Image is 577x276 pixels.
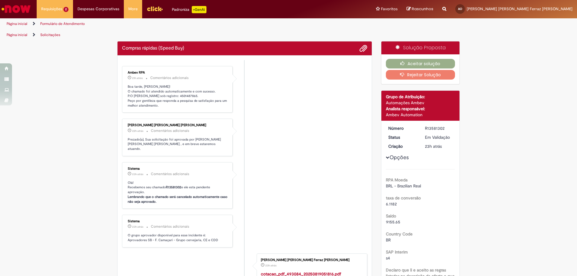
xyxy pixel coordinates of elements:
[128,137,228,151] p: Prezado(a), Sua solicitação foi aprovada por [PERSON_NAME] [PERSON_NAME] [PERSON_NAME] , e em bre...
[386,94,455,100] div: Grupo de Atribuição:
[5,29,380,41] ul: Trilhas de página
[151,128,189,133] small: Comentários adicionais
[78,6,119,12] span: Despesas Corporativas
[172,6,206,13] div: Padroniza
[359,44,367,52] button: Adicionar anexos
[384,134,421,140] dt: Status
[122,46,184,51] h2: Compras rápidas (Speed Buy) Histórico de tíquete
[7,32,27,37] a: Página inicial
[386,213,396,219] b: Saldo
[63,7,69,12] span: 2
[265,264,276,267] span: 23h atrás
[132,76,143,80] span: 21h atrás
[147,4,163,13] img: click_logo_yellow_360x200.png
[132,225,143,229] span: 23h atrás
[132,129,143,133] time: 30/09/2025 13:54:45
[407,6,433,12] a: Rascunhos
[425,144,442,149] span: 23h atrás
[384,143,421,149] dt: Criação
[7,21,27,26] a: Página inicial
[425,143,453,149] div: 30/09/2025 12:42:29
[386,70,455,80] button: Rejeitar Solução
[386,249,408,255] b: SAP Interim
[150,75,189,80] small: Comentários adicionais
[412,6,433,12] span: Rascunhos
[128,6,138,12] span: More
[151,224,189,229] small: Comentários adicionais
[132,172,143,176] span: 23h atrás
[5,18,380,29] ul: Trilhas de página
[128,123,228,127] div: [PERSON_NAME] [PERSON_NAME] [PERSON_NAME]
[381,41,460,54] div: Solução Proposta
[425,125,453,131] div: R13581302
[386,201,397,207] span: 6.1182
[386,106,455,112] div: Analista responsável:
[40,21,85,26] a: Formulário de Atendimento
[132,76,143,80] time: 30/09/2025 15:09:52
[386,183,421,189] span: BRL - Brazilian Real
[386,100,455,106] div: Automações Ambev
[132,172,143,176] time: 30/09/2025 12:42:42
[425,134,453,140] div: Em Validação
[386,231,413,237] b: Country Code
[132,129,143,133] span: 22h atrás
[386,219,400,225] span: 9155.65
[384,125,421,131] dt: Número
[425,144,442,149] time: 30/09/2025 12:42:29
[386,237,391,243] span: BR
[386,177,408,183] b: RPA Moeda
[151,171,189,177] small: Comentários adicionais
[132,225,143,229] time: 30/09/2025 12:42:38
[128,195,228,204] b: Lembrando que o chamado será cancelado automaticamente caso não seja aprovado.
[265,264,276,267] time: 30/09/2025 12:42:02
[1,3,32,15] img: ServiceNow
[128,84,228,108] p: Boa tarde, [PERSON_NAME]! O chamado foi atendido automaticamente e com sucesso. P.O [PERSON_NAME]...
[128,220,228,223] div: Sistema
[128,180,228,204] p: Olá! Recebemos seu chamado e ele esta pendente aprovação.
[261,258,361,262] div: [PERSON_NAME] [PERSON_NAME] Ferraz [PERSON_NAME]
[467,6,572,11] span: [PERSON_NAME] [PERSON_NAME] Ferraz [PERSON_NAME]
[386,195,421,201] b: taxa de conversão
[386,255,390,261] span: s4
[128,167,228,171] div: Sistema
[166,185,181,190] b: R13581302
[40,32,60,37] a: Solicitações
[128,71,228,74] div: Ambev RPA
[386,112,455,118] div: Ambev Automation
[128,233,228,242] p: O grupo aprovador disponível para esse incidente é: Aprovadores SB - F. Camaçari - Grupo cervejar...
[386,59,455,68] button: Aceitar solução
[192,6,206,13] p: +GenAi
[381,6,398,12] span: Favoritos
[41,6,62,12] span: Requisições
[458,7,462,11] span: AO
